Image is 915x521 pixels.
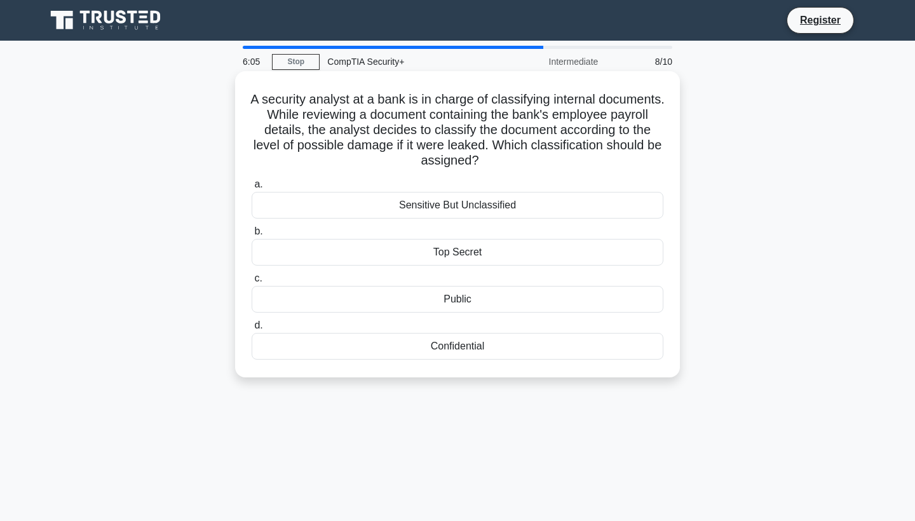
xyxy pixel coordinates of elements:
[272,54,320,70] a: Stop
[252,192,663,219] div: Sensitive But Unclassified
[494,49,606,74] div: Intermediate
[252,333,663,360] div: Confidential
[606,49,680,74] div: 8/10
[252,239,663,266] div: Top Secret
[254,179,262,189] span: a.
[254,273,262,283] span: c.
[250,91,665,169] h5: A security analyst at a bank is in charge of classifying internal documents. While reviewing a do...
[235,49,272,74] div: 6:05
[254,226,262,236] span: b.
[252,286,663,313] div: Public
[320,49,494,74] div: CompTIA Security+
[254,320,262,330] span: d.
[792,12,848,28] a: Register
